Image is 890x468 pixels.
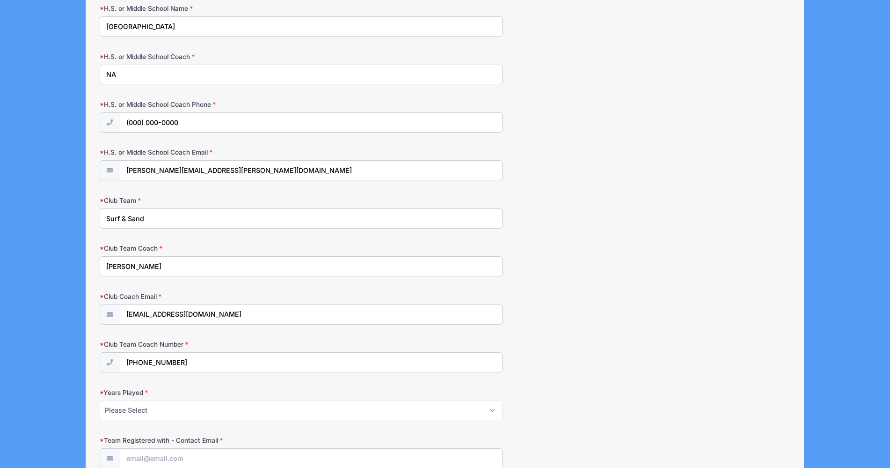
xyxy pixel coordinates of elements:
input: (xxx) xxx-xxxx [120,112,503,133]
label: Years Played [100,388,330,397]
label: Club Team [100,196,330,205]
label: H.S. or Middle School Coach Email [100,148,330,157]
label: H.S. or Middle School Coach [100,52,330,61]
input: email@email.com [120,305,503,325]
label: Club Team Coach Number [100,340,330,349]
input: (xxx) xxx-xxxx [120,352,503,372]
label: H.S. or Middle School Name [100,4,330,13]
label: Team Registered with - Contact Email [100,436,330,445]
label: H.S. or Middle School Coach Phone [100,100,330,109]
input: email@email.com [120,160,503,180]
label: Club Coach Email [100,292,330,301]
label: Club Team Coach [100,244,330,253]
